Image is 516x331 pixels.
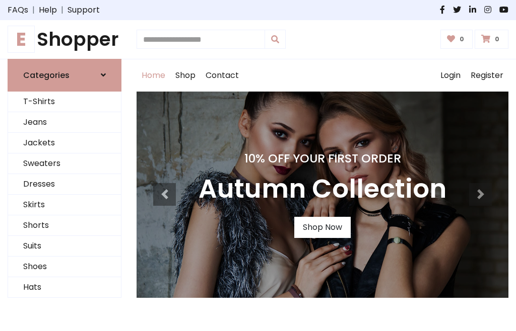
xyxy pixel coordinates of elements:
a: Dresses [8,174,121,195]
span: | [28,4,39,16]
a: Shop Now [294,217,351,238]
a: 0 [440,30,473,49]
span: E [8,26,35,53]
h6: Categories [23,70,70,80]
a: Categories [8,59,121,92]
a: Login [435,59,466,92]
a: Home [137,59,170,92]
a: Shoes [8,257,121,277]
a: Hats [8,277,121,298]
h3: Autumn Collection [199,174,446,205]
a: Jackets [8,133,121,153]
a: Sweaters [8,153,121,174]
a: Skirts [8,195,121,215]
a: Jeans [8,112,121,133]
span: 0 [492,35,502,44]
span: 0 [457,35,467,44]
a: 0 [475,30,508,49]
a: Register [466,59,508,92]
a: T-Shirts [8,92,121,112]
a: Suits [8,236,121,257]
a: EShopper [8,28,121,51]
h1: Shopper [8,28,121,51]
a: Contact [201,59,244,92]
a: Help [39,4,57,16]
span: | [57,4,68,16]
a: Shorts [8,215,121,236]
h4: 10% Off Your First Order [199,151,446,165]
a: FAQs [8,4,28,16]
a: Shop [170,59,201,92]
a: Support [68,4,100,16]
